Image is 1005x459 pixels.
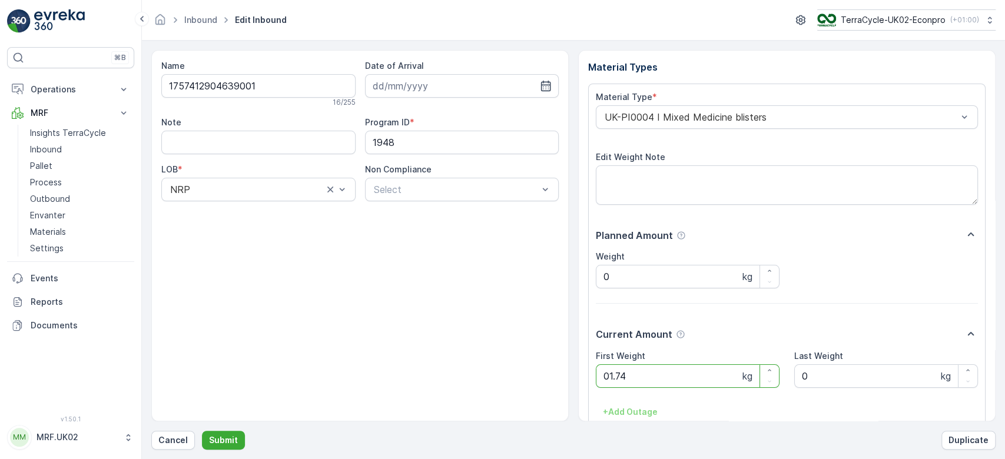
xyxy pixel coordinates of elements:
p: Submit [209,434,238,446]
button: Cancel [151,431,195,450]
label: Edit Weight Note [596,152,665,162]
p: Planned Amount [596,228,673,242]
button: TerraCycle-UK02-Econpro(+01:00) [817,9,996,31]
p: Material Types [588,60,986,74]
a: Inbound [25,141,134,158]
label: First Weight [596,351,645,361]
p: kg [742,270,752,284]
p: kg [742,369,752,383]
label: Weight [596,251,625,261]
p: Process [30,177,62,188]
a: Reports [7,290,134,314]
span: UK-A0021 I Non aluminium flexibles [50,290,196,300]
span: Tare Weight : [10,251,66,261]
a: Documents [7,314,134,337]
span: - [62,232,66,242]
a: Inbound [184,15,217,25]
p: Cancel [158,434,188,446]
p: Envanter [30,209,65,221]
p: ( +01:00 ) [950,15,979,25]
a: Process [25,174,134,191]
a: Outbound [25,191,134,207]
span: 30 [69,212,79,222]
span: Edit Inbound [233,14,289,26]
img: terracycle_logo_wKaHoWT.png [817,14,836,26]
span: Net Weight : [10,232,62,242]
p: Outbound [30,193,70,205]
p: ⌘B [114,53,126,62]
button: MRF [7,101,134,125]
a: Materials [25,224,134,240]
p: TerraCycle-UK02-Econpro [841,14,946,26]
span: BigBag [62,271,91,281]
p: Parcel_UK02 #1625 [456,10,547,24]
p: kg [941,369,951,383]
label: Non Compliance [365,164,432,174]
label: Material Type [596,92,652,102]
p: Pallet [30,160,52,172]
span: 30 [66,251,77,261]
div: MM [10,428,29,447]
label: Name [161,61,185,71]
div: Help Tooltip Icon [676,330,685,339]
button: MMMRF.UK02 [7,425,134,450]
label: Program ID [365,117,410,127]
span: Material : [10,290,50,300]
p: Inbound [30,144,62,155]
span: Parcel_UK02 #1625 [39,193,115,203]
span: v 1.50.1 [7,415,134,423]
img: logo [7,9,31,33]
a: Envanter [25,207,134,224]
p: Operations [31,84,111,95]
label: LOB [161,164,178,174]
label: Last Weight [794,351,843,361]
span: Name : [10,193,39,203]
p: MRF.UK02 [37,431,118,443]
img: logo_light-DOdMpM7g.png [34,9,85,33]
p: + Add Outage [603,406,658,418]
button: Duplicate [941,431,996,450]
a: Pallet [25,158,134,174]
p: Materials [30,226,66,238]
p: Current Amount [596,327,672,341]
input: dd/mm/yyyy [365,74,559,98]
p: Settings [30,242,64,254]
p: MRF [31,107,111,119]
p: Insights TerraCycle [30,127,106,139]
p: Reports [31,296,130,308]
span: Asset Type : [10,271,62,281]
button: +Add Outage [596,403,665,421]
button: Operations [7,78,134,101]
span: Total Weight : [10,212,69,222]
a: Homepage [154,18,167,28]
button: Submit [202,431,245,450]
a: Insights TerraCycle [25,125,134,141]
p: 16 / 255 [333,98,356,107]
label: Date of Arrival [365,61,424,71]
a: Settings [25,240,134,257]
p: Documents [31,320,130,331]
a: Events [7,267,134,290]
p: Duplicate [948,434,989,446]
p: Select [374,182,539,197]
label: Note [161,117,181,127]
p: Events [31,272,130,284]
div: Help Tooltip Icon [676,231,686,240]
